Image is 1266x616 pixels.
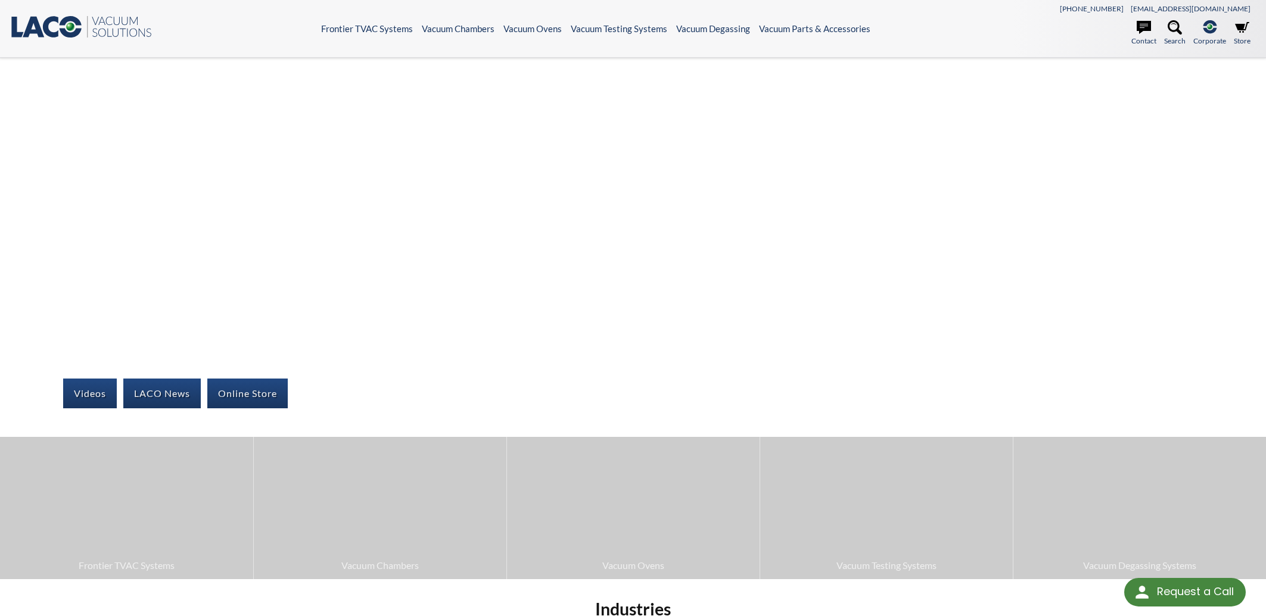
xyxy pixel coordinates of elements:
[513,558,754,573] span: Vacuum Ovens
[1234,20,1251,46] a: Store
[1131,20,1156,46] a: Contact
[123,379,201,408] a: LACO News
[207,379,288,408] a: Online Store
[6,558,247,573] span: Frontier TVAC Systems
[1157,578,1234,605] div: Request a Call
[759,23,870,34] a: Vacuum Parts & Accessories
[321,23,413,34] a: Frontier TVAC Systems
[507,437,760,579] a: Vacuum Ovens
[503,23,562,34] a: Vacuum Ovens
[260,558,500,573] span: Vacuum Chambers
[1060,4,1124,13] a: [PHONE_NUMBER]
[1019,558,1260,573] span: Vacuum Degassing Systems
[1013,437,1266,579] a: Vacuum Degassing Systems
[422,23,494,34] a: Vacuum Chambers
[1133,583,1152,602] img: round button
[760,437,1013,579] a: Vacuum Testing Systems
[63,379,117,408] a: Videos
[1124,578,1246,606] div: Request a Call
[254,437,506,579] a: Vacuum Chambers
[1193,35,1226,46] span: Corporate
[766,558,1007,573] span: Vacuum Testing Systems
[1131,4,1251,13] a: [EMAIL_ADDRESS][DOMAIN_NAME]
[1164,20,1186,46] a: Search
[571,23,667,34] a: Vacuum Testing Systems
[676,23,750,34] a: Vacuum Degassing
